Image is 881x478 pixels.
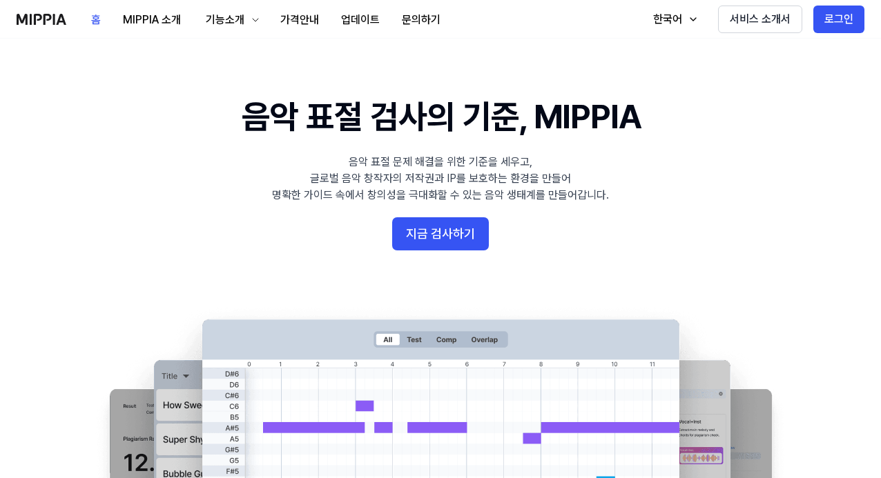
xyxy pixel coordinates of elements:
[112,6,192,34] button: MIPPIA 소개
[192,6,269,34] button: 기능소개
[330,1,391,39] a: 업데이트
[718,6,802,33] button: 서비스 소개서
[639,6,707,33] button: 한국어
[392,217,489,250] button: 지금 검사하기
[650,11,685,28] div: 한국어
[203,12,247,28] div: 기능소개
[272,154,609,203] div: 음악 표절 문제 해결을 위한 기준을 세우고, 글로벌 음악 창작자의 저작권과 IP를 보호하는 환경을 만들어 명확한 가이드 속에서 창의성을 극대화할 수 있는 음악 생태계를 만들어...
[391,6,452,34] button: 문의하기
[80,6,112,34] button: 홈
[17,14,66,25] img: logo
[242,94,640,140] h1: 음악 표절 검사의 기준, MIPPIA
[80,1,112,39] a: 홈
[813,6,864,33] button: 로그인
[269,6,330,34] button: 가격안내
[330,6,391,34] button: 업데이트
